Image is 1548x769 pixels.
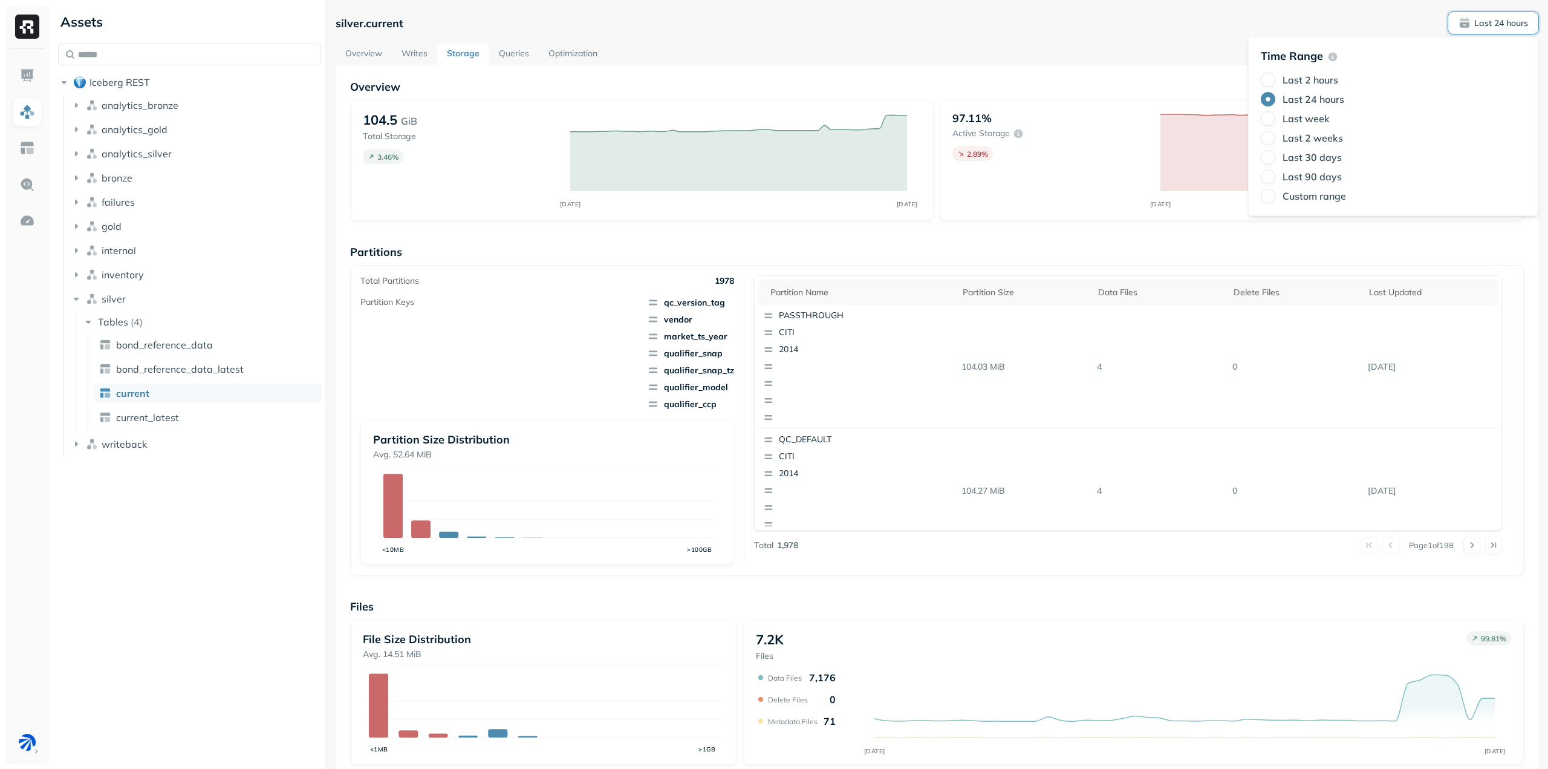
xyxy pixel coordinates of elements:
img: Optimization [19,213,35,229]
p: Last 24 hours [1474,18,1528,29]
a: Queries [489,44,539,65]
p: Files [756,650,784,662]
span: market_ts_year [647,330,734,342]
label: Custom range [1283,190,1346,202]
p: Delete Files [768,695,808,704]
p: Overview [350,80,1524,94]
p: Oct 14, 2025 [1363,356,1498,378]
p: 104.5 [363,111,397,128]
div: Partition name [770,285,951,299]
p: CITI [779,327,896,339]
a: Optimization [539,44,607,65]
label: Last 90 days [1283,171,1342,183]
div: Data Files [1098,285,1221,299]
span: bronze [102,172,132,184]
tspan: <10MB [382,546,405,554]
button: QC_DEFAULTCITI2014 [758,429,901,552]
a: current [94,384,322,403]
p: Partitions [350,245,1524,259]
button: failures [70,192,321,212]
img: table [99,411,111,424]
button: gold [70,217,321,236]
img: namespace [86,123,98,136]
tspan: [DATE] [1150,200,1171,208]
p: 104.27 MiB [957,480,1092,502]
img: Ryft [15,15,39,39]
button: silver [70,289,321,309]
p: 7.2K [756,631,784,648]
span: bond_reference_data [116,339,213,351]
label: Last 24 hours [1283,93,1344,105]
span: vendor [647,313,734,326]
p: GiB [401,114,417,128]
span: current_latest [116,411,179,424]
span: qualifier_ccp [647,398,734,410]
p: Active storage [952,128,1010,139]
a: Writes [392,44,437,65]
p: PASSTHROUGH [779,310,896,322]
span: silver [102,293,126,305]
div: Assets [58,12,320,31]
span: analytics_silver [102,148,172,160]
span: qualifier_snap [647,347,734,359]
a: current_latest [94,408,322,427]
button: internal [70,241,321,260]
p: Total [754,540,773,551]
span: failures [102,196,135,208]
img: BAM [19,734,36,751]
p: 97.11% [952,111,992,125]
img: namespace [86,220,98,232]
button: writeback [70,434,321,454]
p: 104.03 MiB [957,356,1092,378]
tspan: [DATE] [864,747,885,755]
p: Metadata Files [768,717,818,726]
p: Page 1 of 198 [1409,540,1454,551]
tspan: [DATE] [1485,747,1506,755]
span: analytics_gold [102,123,167,136]
img: namespace [86,99,98,111]
p: 2014 [779,468,896,480]
a: bond_reference_data [94,335,322,355]
img: namespace [86,148,98,160]
img: table [99,387,111,399]
button: bronze [70,168,321,188]
img: Asset Explorer [19,140,35,156]
span: writeback [102,438,147,450]
p: Avg. 52.64 MiB [373,449,722,460]
img: table [99,363,111,375]
span: inventory [102,269,144,281]
span: current [116,387,149,399]
p: 1,978 [777,540,798,551]
img: Dashboard [19,68,35,83]
p: Oct 14, 2025 [1363,480,1498,502]
button: inventory [70,265,321,284]
img: table [99,339,111,351]
p: QC_DEFAULT [779,434,896,446]
label: Last 2 weeks [1283,132,1343,144]
div: Delete Files [1234,285,1357,299]
button: PASSTHROUGHCITI2014 [758,305,901,428]
p: Files [350,600,1524,614]
p: Time Range [1261,49,1323,63]
tspan: [DATE] [560,200,581,208]
p: 2.89 % [967,149,988,159]
div: Partition size [963,285,1086,299]
p: Total Partitions [360,275,419,287]
img: Query Explorer [19,177,35,192]
label: Last week [1283,113,1330,125]
p: 0 [1228,480,1363,502]
p: 99.81 % [1481,634,1506,643]
button: Last 24 hours [1448,12,1538,34]
span: Tables [98,316,128,328]
button: analytics_bronze [70,96,321,115]
img: root [74,76,86,88]
p: Partition Size Distribution [373,433,722,447]
img: namespace [86,438,98,450]
label: Last 2 hours [1283,74,1338,86]
img: namespace [86,172,98,184]
span: qualifier_snap_tz [647,364,734,376]
button: analytics_gold [70,120,321,139]
p: 0 [830,693,836,705]
p: Avg. 14.51 MiB [363,649,724,660]
div: Last updated [1369,285,1492,299]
